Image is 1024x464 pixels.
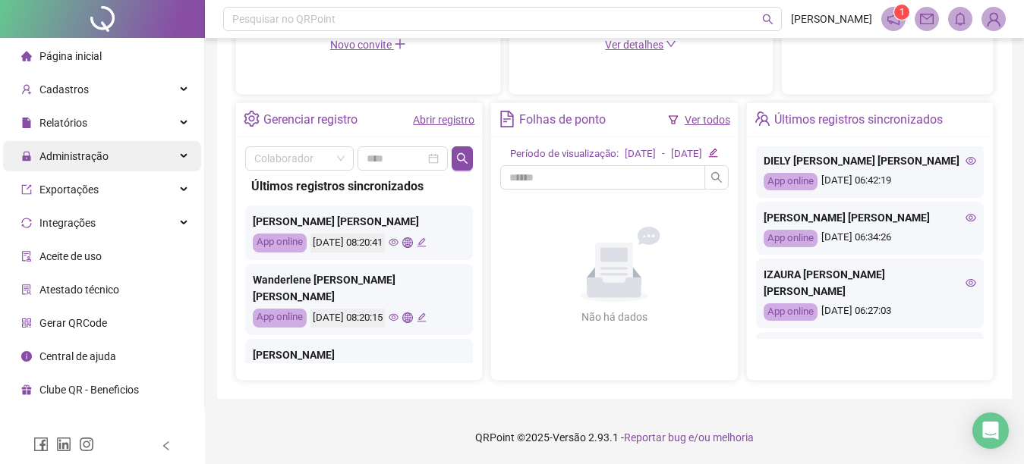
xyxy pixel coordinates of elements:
span: notification [887,12,900,26]
span: eye [389,237,399,247]
span: Clube QR - Beneficios [39,384,139,396]
span: mail [920,12,934,26]
span: edit [417,312,427,322]
span: Relatórios [39,117,87,129]
a: Abrir registro [413,114,474,126]
span: global [402,312,412,322]
span: 1 [900,7,905,17]
span: plus [394,38,406,50]
span: bell [953,12,967,26]
div: [DATE] 06:34:26 [764,230,976,247]
div: [PERSON_NAME] [PERSON_NAME] [764,209,976,226]
div: [DATE] [625,146,656,162]
div: App online [253,309,307,328]
span: info-circle [21,350,32,361]
span: home [21,50,32,61]
span: file-text [499,111,515,127]
div: App online [253,234,307,252]
div: [DATE] 08:20:15 [310,309,385,328]
span: gift [21,384,32,394]
span: Página inicial [39,50,102,62]
span: down [666,39,676,49]
span: Cadastros [39,83,89,96]
div: Últimos registros sincronizados [774,107,943,133]
img: 83754 [982,8,1005,30]
div: DIELY [PERSON_NAME] [PERSON_NAME] [764,152,976,169]
div: IZAURA [PERSON_NAME] [PERSON_NAME] [764,266,976,299]
div: App online [764,303,818,321]
div: Últimos registros sincronizados [251,177,467,196]
a: Ver todos [685,114,730,126]
div: [DATE] 06:27:03 [764,303,976,321]
span: facebook [33,437,49,452]
span: edit [417,237,427,247]
span: Exportações [39,183,99,196]
div: [PERSON_NAME] [253,346,465,363]
span: instagram [79,437,94,452]
div: Período de visualização: [510,146,619,162]
span: qrcode [21,317,32,328]
span: edit [708,148,718,158]
div: Folhas de ponto [519,107,606,133]
span: audit [21,250,32,261]
span: eye [966,277,976,288]
div: [DATE] [671,146,702,162]
span: setting [244,111,260,127]
div: [DATE] 06:42:19 [764,173,976,190]
span: linkedin [56,437,71,452]
div: Não há dados [544,309,684,325]
span: Novo convite [330,39,406,51]
div: Gerenciar registro [263,107,358,133]
span: Versão [553,431,586,444]
span: Integrações [39,217,96,229]
span: left [161,440,172,451]
span: Reportar bug e/ou melhoria [624,431,754,444]
span: eye [966,212,976,223]
span: Central de ajuda [39,350,116,362]
span: lock [21,150,32,161]
span: Administração [39,150,109,162]
span: eye [966,155,976,166]
span: Atestado técnico [39,284,119,296]
footer: QRPoint © 2025 - 2.93.1 - [205,411,1024,464]
span: search [762,14,774,25]
span: Aceite de uso [39,250,102,262]
sup: 1 [894,5,909,20]
div: App online [764,173,818,190]
span: search [710,171,723,183]
div: Wanderlene [PERSON_NAME] [PERSON_NAME] [253,271,465,305]
div: App online [764,230,818,247]
span: export [21,183,32,194]
span: sync [21,217,32,227]
div: [PERSON_NAME] [PERSON_NAME] [253,213,465,230]
span: filter [668,114,679,125]
span: team [755,111,770,127]
span: Ver detalhes [605,39,663,51]
a: Ver detalhes down [605,39,676,51]
div: - [662,146,665,162]
div: Open Intercom Messenger [972,412,1009,449]
div: [DATE] 08:20:41 [310,234,385,252]
span: eye [389,312,399,322]
span: file [21,117,32,127]
span: global [402,237,412,247]
span: search [456,152,468,165]
span: [PERSON_NAME] [791,11,872,27]
span: Gerar QRCode [39,317,107,329]
span: user-add [21,83,32,94]
span: solution [21,284,32,294]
